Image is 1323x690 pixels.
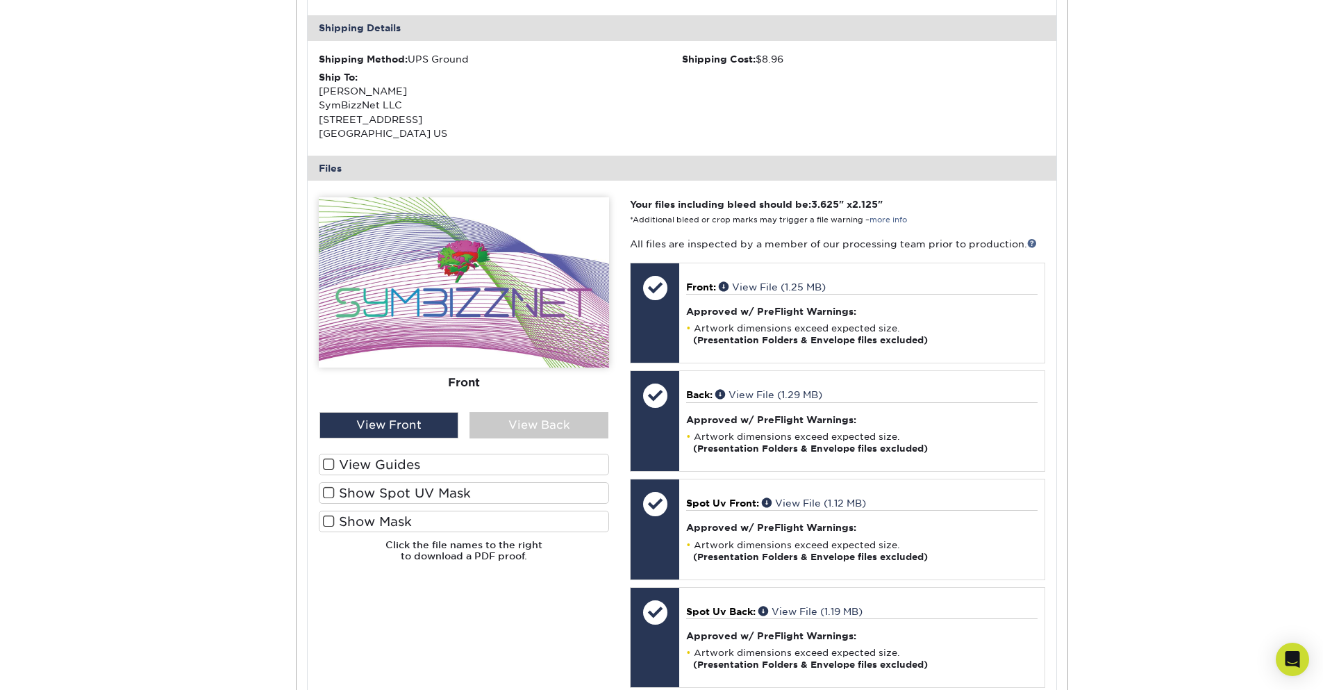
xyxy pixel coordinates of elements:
[630,199,883,210] strong: Your files including bleed should be: " x "
[319,368,609,398] div: Front
[682,54,756,65] strong: Shipping Cost:
[693,443,928,454] strong: (Presentation Folders & Envelope files excluded)
[682,52,1045,66] div: $8.96
[693,552,928,562] strong: (Presentation Folders & Envelope files excluded)
[319,54,408,65] strong: Shipping Method:
[762,498,866,509] a: View File (1.12 MB)
[319,70,682,141] div: [PERSON_NAME] SymBizzNet LLC [STREET_ADDRESS] [GEOGRAPHIC_DATA] US
[319,511,609,532] label: Show Mask
[1276,643,1309,676] div: Open Intercom Messenger
[686,498,759,509] span: Spot Uv Front:
[719,281,826,293] a: View File (1.25 MB)
[869,215,907,224] a: more info
[630,215,907,224] small: *Additional bleed or crop marks may trigger a file warning –
[319,539,609,573] h6: Click the file names to the right to download a PDF proof.
[319,72,358,83] strong: Ship To:
[686,281,716,293] span: Front:
[693,659,928,670] strong: (Presentation Folders & Envelope files excluded)
[693,335,928,345] strong: (Presentation Folders & Envelope files excluded)
[3,648,118,685] iframe: Google Customer Reviews
[319,52,682,66] div: UPS Ground
[686,630,1037,641] h4: Approved w/ PreFlight Warnings:
[758,606,863,617] a: View File (1.19 MB)
[686,539,1037,563] li: Artwork dimensions exceed expected size.
[686,389,713,400] span: Back:
[715,389,822,400] a: View File (1.29 MB)
[469,412,608,438] div: View Back
[686,414,1037,425] h4: Approved w/ PreFlight Warnings:
[686,647,1037,671] li: Artwork dimensions exceed expected size.
[686,306,1037,317] h4: Approved w/ PreFlight Warnings:
[319,482,609,504] label: Show Spot UV Mask
[630,237,1045,251] p: All files are inspected by a member of our processing team prior to production.
[319,454,609,475] label: View Guides
[686,322,1037,346] li: Artwork dimensions exceed expected size.
[308,156,1056,181] div: Files
[686,431,1037,454] li: Artwork dimensions exceed expected size.
[319,412,458,438] div: View Front
[308,15,1056,40] div: Shipping Details
[686,522,1037,533] h4: Approved w/ PreFlight Warnings:
[852,199,878,210] span: 2.125
[686,606,756,617] span: Spot Uv Back:
[811,199,839,210] span: 3.625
